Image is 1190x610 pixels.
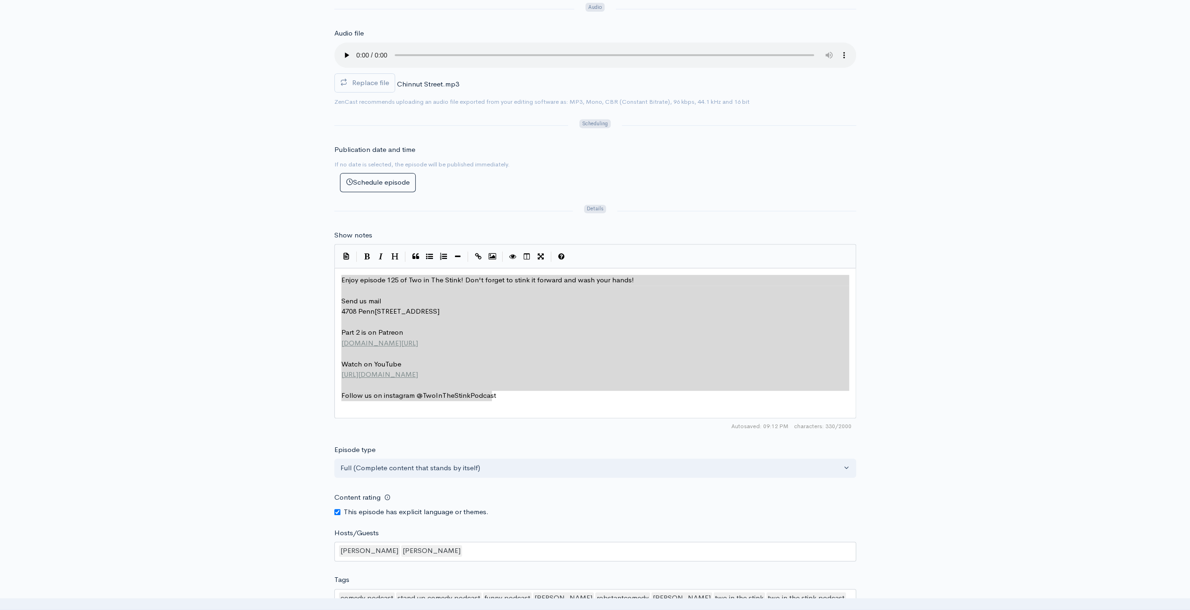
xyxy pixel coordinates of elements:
[341,338,418,347] span: [DOMAIN_NAME][URL]
[533,592,594,604] div: [PERSON_NAME]
[374,250,388,264] button: Italic
[344,507,489,517] label: This episode has explicit language or themes.
[341,307,375,316] span: 4708 Penn
[334,488,381,507] label: Content rating
[375,307,440,316] span: [STREET_ADDRESS]
[341,275,634,284] span: Enjoy episode 125 of Two in The Stink! Don't forget to stink it forward and wash your hands!
[341,391,496,400] span: Follow us on instagram @TwoInTheStinkPodcast
[340,173,416,192] button: Schedule episode
[339,592,395,604] div: comedy podcast
[651,592,712,604] div: [PERSON_NAME]
[334,528,379,538] label: Hosts/Guests
[766,592,846,604] div: two in the stink podcast
[341,359,401,368] span: Watch on YouTube
[520,250,534,264] button: Toggle Side by Side
[401,545,462,557] div: [PERSON_NAME]
[551,251,552,262] i: |
[483,592,532,604] div: funny podcast
[339,545,400,557] div: [PERSON_NAME]
[397,79,459,88] span: Chinnut Street.mp3
[731,422,788,431] span: Autosaved: 09:12 PM
[502,251,503,262] i: |
[437,250,451,264] button: Numbered List
[794,422,851,431] span: 330/2000
[388,250,402,264] button: Heading
[396,592,482,604] div: stand up comedy podcast
[585,3,605,12] span: Audio
[506,250,520,264] button: Toggle Preview
[356,251,357,262] i: |
[339,249,353,263] button: Insert Show Notes Template
[334,230,372,241] label: Show notes
[579,119,610,128] span: Scheduling
[334,160,510,168] small: If no date is selected, the episode will be published immediately.
[341,296,381,305] span: Send us mail
[714,592,765,604] div: two in the stink
[334,574,349,585] label: Tags
[334,459,856,478] button: Full (Complete content that stands by itself)
[471,250,485,264] button: Create Link
[334,144,415,155] label: Publication date and time
[451,250,465,264] button: Insert Horizontal Line
[405,251,406,262] i: |
[555,250,569,264] button: Markdown Guide
[485,250,499,264] button: Insert Image
[334,28,364,39] label: Audio file
[341,328,403,337] span: Part 2 is on Patreon
[341,370,418,379] span: [URL][DOMAIN_NAME]
[534,250,548,264] button: Toggle Fullscreen
[340,463,842,474] div: Full (Complete content that stands by itself)
[584,205,606,214] span: Details
[423,250,437,264] button: Generic List
[334,98,750,106] small: ZenCast recommends uploading an audio file exported from your editing software as: MP3, Mono, CBR...
[360,250,374,264] button: Bold
[595,592,650,604] div: robstantcomedy
[409,250,423,264] button: Quote
[352,78,389,87] span: Replace file
[334,445,375,455] label: Episode type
